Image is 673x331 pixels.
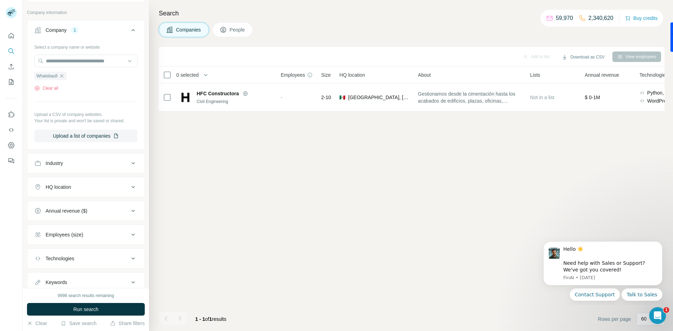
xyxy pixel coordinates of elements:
[159,8,665,18] h4: Search
[585,95,600,100] span: $ 0-1M
[589,14,613,22] p: 2,340,620
[195,316,205,322] span: 1 - 1
[46,160,63,167] div: Industry
[6,76,17,88] button: My lists
[418,90,522,104] span: Gestionamos desde la cimentación hasta los acabados de edificios, plazas, oficinas, restaurantes,...
[46,184,71,191] div: HQ location
[339,94,345,101] span: 🇲🇽
[58,292,114,299] div: 9998 search results remaining
[641,315,647,322] p: 60
[27,9,145,16] p: Company information
[180,92,191,103] img: Logo of HFC Constructora
[6,60,17,73] button: Enrich CSV
[664,307,669,313] span: 1
[281,95,283,100] span: -
[649,307,666,324] iframe: Intercom live chat
[27,226,144,243] button: Employees (size)
[557,52,609,62] button: Download as CSV
[556,14,573,22] p: 59,970
[27,274,144,291] button: Keywords
[61,320,96,327] button: Save search
[27,155,144,172] button: Industry
[176,26,202,33] span: Companies
[34,85,58,91] button: Clear all
[27,179,144,195] button: HQ location
[321,71,331,78] span: Size
[27,320,47,327] button: Clear
[230,26,246,33] span: People
[530,71,540,78] span: Lists
[205,316,209,322] span: of
[195,316,226,322] span: results
[46,231,83,238] div: Employees (size)
[639,71,668,78] span: Technologies
[6,108,17,121] button: Use Surfe on LinkedIn
[34,130,137,142] button: Upload a list of companies
[598,316,631,323] span: Rows per page
[27,22,144,41] button: Company1
[647,89,664,96] span: Python,
[533,235,673,305] iframe: Intercom notifications message
[73,306,98,313] span: Run search
[46,207,87,214] div: Annual revenue ($)
[197,90,239,97] span: HFC Constructora
[6,45,17,57] button: Search
[36,73,57,79] span: Whatsbaufi
[34,41,137,50] div: Select a company name or website
[27,202,144,219] button: Annual revenue ($)
[6,139,17,152] button: Dashboard
[6,154,17,167] button: Feedback
[46,27,67,34] div: Company
[348,94,409,101] span: [GEOGRAPHIC_DATA], [GEOGRAPHIC_DATA]
[27,250,144,267] button: Technologies
[625,13,658,23] button: Buy credits
[321,94,331,101] span: 2-10
[34,111,137,118] p: Upload a CSV of company websites.
[339,71,365,78] span: HQ location
[6,124,17,136] button: Use Surfe API
[209,316,212,322] span: 1
[176,71,199,78] span: 0 selected
[71,27,79,33] div: 1
[197,98,272,105] div: Civil Engineering
[647,97,673,104] span: WordPress,
[418,71,431,78] span: About
[27,303,145,316] button: Run search
[46,279,67,286] div: Keywords
[281,71,305,78] span: Employees
[34,118,137,124] p: Your list is private and won't be saved or shared.
[585,71,619,78] span: Annual revenue
[46,255,74,262] div: Technologies
[530,95,554,100] span: Not in a list
[110,320,145,327] button: Share filters
[6,29,17,42] button: Quick start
